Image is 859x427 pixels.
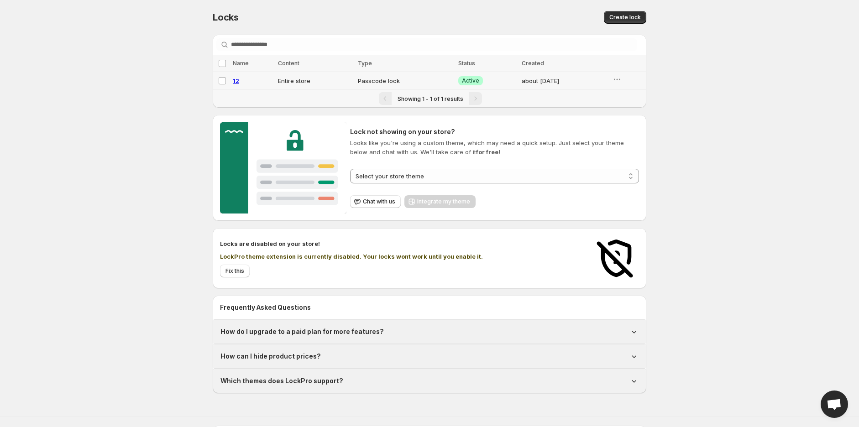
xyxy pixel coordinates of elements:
span: Create lock [609,14,641,21]
span: Content [278,60,299,67]
nav: Pagination [213,89,646,108]
strong: for free! [476,148,500,156]
span: Chat with us [363,198,395,205]
span: Active [462,77,479,84]
td: Passcode lock [355,72,456,89]
a: 12 [233,77,239,84]
h2: Lock not showing on your store? [350,127,639,136]
button: Create lock [604,11,646,24]
h1: How do I upgrade to a paid plan for more features? [220,327,384,336]
td: Entire store [275,72,355,89]
span: Fix this [225,267,244,275]
span: Status [458,60,475,67]
img: Customer support [220,122,346,213]
p: Looks like you're using a custom theme, which may need a quick setup. Just select your theme belo... [350,138,639,156]
a: Open chat [821,391,848,418]
p: LockPro theme extension is currently disabled. Your locks wont work until you enable it. [220,252,584,261]
a: Fix this [220,265,250,277]
span: Created [522,60,544,67]
h2: Frequently Asked Questions [220,303,639,312]
td: about [DATE] [519,72,609,89]
span: Name [233,60,249,67]
h1: Which themes does LockPro support? [220,376,343,385]
h2: Locks are disabled on your store! [220,239,584,248]
h1: How can I hide product prices? [220,352,321,361]
span: Showing 1 - 1 of 1 results [398,95,463,102]
span: Type [358,60,372,67]
button: Chat with us [350,195,401,208]
span: Locks [213,12,239,23]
